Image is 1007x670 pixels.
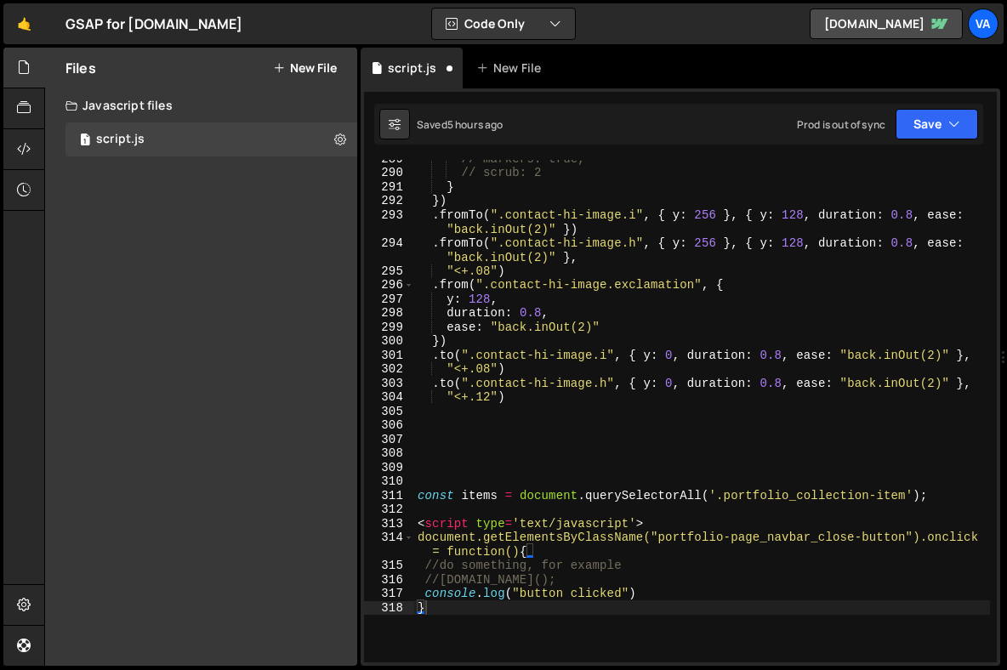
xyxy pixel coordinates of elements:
div: GSAP for [DOMAIN_NAME] [65,14,243,34]
div: 296 [364,278,414,292]
div: 315 [364,559,414,573]
div: 305 [364,405,414,419]
div: Javascript files [45,88,357,122]
div: 303 [364,377,414,391]
button: Save [896,109,978,139]
div: 297 [364,292,414,307]
div: 13265/33021.js [65,122,357,156]
a: 🤙 [3,3,45,44]
div: 311 [364,489,414,503]
div: 299 [364,321,414,335]
div: 304 [364,390,414,405]
a: Va [968,9,998,39]
div: 300 [364,334,414,349]
div: 294 [364,236,414,264]
div: 293 [364,208,414,236]
div: 295 [364,264,414,279]
a: [DOMAIN_NAME] [810,9,963,39]
div: 307 [364,433,414,447]
div: 302 [364,362,414,377]
div: 309 [364,461,414,475]
h2: Files [65,59,96,77]
div: script.js [388,60,436,77]
div: 291 [364,180,414,195]
div: New File [476,60,548,77]
div: 308 [364,446,414,461]
div: 5 hours ago [447,117,503,132]
div: 312 [364,503,414,517]
button: Code Only [432,9,575,39]
div: 317 [364,587,414,601]
div: 318 [364,601,414,616]
div: 310 [364,474,414,489]
div: 306 [364,418,414,433]
div: 292 [364,194,414,208]
div: 313 [364,517,414,531]
div: Saved [417,117,503,132]
div: 290 [364,166,414,180]
div: 316 [364,573,414,588]
div: 301 [364,349,414,363]
div: script.js [96,132,145,147]
div: Prod is out of sync [797,117,885,132]
div: 314 [364,531,414,559]
button: New File [273,61,337,75]
span: 1 [80,134,90,148]
div: 298 [364,306,414,321]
